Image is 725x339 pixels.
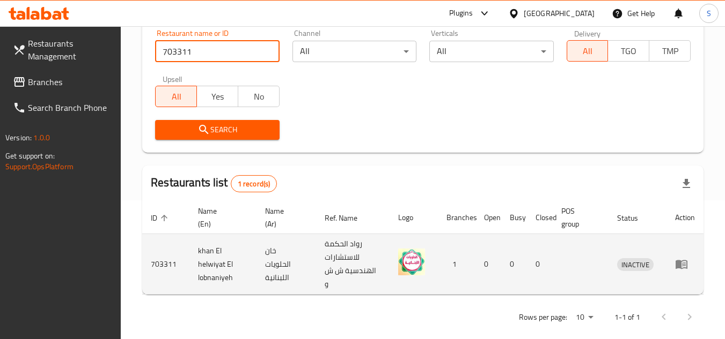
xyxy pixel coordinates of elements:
span: Restaurants Management [28,37,113,63]
div: Total records count [231,175,277,192]
span: Get support on: [5,149,55,163]
input: Search for restaurant name or ID.. [155,41,279,62]
span: No [243,89,275,104]
span: Search Branch Phone [28,101,113,114]
button: All [155,86,197,107]
th: Logo [390,201,438,234]
span: 1.0.0 [33,131,50,145]
span: Version: [5,131,32,145]
button: TGO [607,40,649,62]
th: Action [667,201,704,234]
a: Branches [4,69,121,95]
span: S [707,7,711,19]
td: 0 [501,234,527,295]
span: Name (Ar) [265,205,303,230]
label: Upsell [163,75,182,82]
span: Yes [201,89,234,104]
a: Restaurants Management [4,31,121,69]
h2: Restaurants list [151,175,277,192]
span: TMP [654,43,686,59]
th: Busy [501,201,527,234]
p: Rows per page: [519,311,567,324]
span: INACTIVE [617,259,654,271]
td: 0 [475,234,501,295]
span: Name (En) [198,205,244,230]
span: TGO [612,43,645,59]
span: 1 record(s) [231,179,277,189]
span: Ref. Name [325,212,371,224]
td: 703311 [142,234,189,295]
a: Support.OpsPlatform [5,160,74,174]
span: All [160,89,193,104]
button: All [567,40,609,62]
th: Closed [527,201,553,234]
div: Rows per page: [572,310,597,326]
table: enhanced table [142,201,704,295]
td: 1 [438,234,475,295]
div: Plugins [449,7,473,20]
td: خان الحلويات اللبنانية [257,234,316,295]
button: TMP [649,40,691,62]
div: [GEOGRAPHIC_DATA] [524,7,595,19]
p: 1-1 of 1 [614,311,640,324]
button: No [238,86,280,107]
td: رواد الحكمة للاستشارات الهندسية ش ش و [316,234,390,295]
div: All [292,41,416,62]
label: Delivery [574,29,601,37]
div: Export file [673,171,699,197]
a: Search Branch Phone [4,95,121,120]
td: 0 [527,234,553,295]
button: Search [155,120,279,140]
img: khan El helwiyat El lobnaniyeh [398,248,425,275]
span: POS group [561,205,596,230]
span: All [572,43,604,59]
span: Branches [28,76,113,88]
span: Status [617,212,652,224]
div: All [429,41,553,62]
span: Search [164,123,270,137]
button: Yes [196,86,238,107]
th: Branches [438,201,475,234]
th: Open [475,201,501,234]
td: khan El helwiyat El lobnaniyeh [189,234,257,295]
span: ID [151,212,171,224]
